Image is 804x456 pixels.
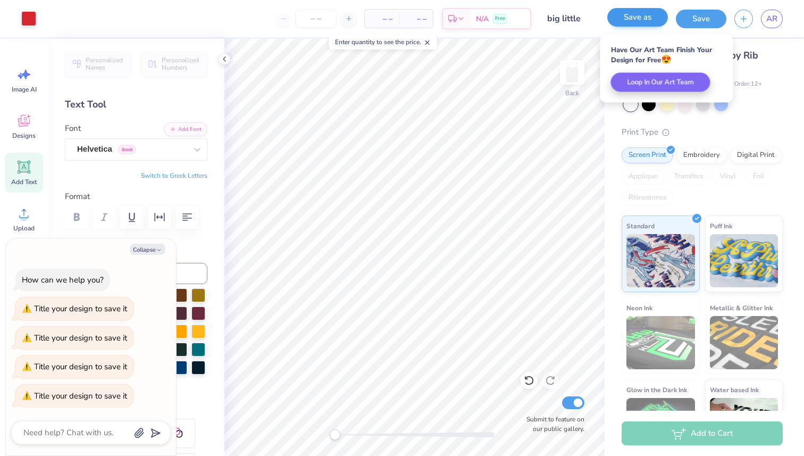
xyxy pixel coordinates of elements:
span: Glow in the Dark Ink [626,384,687,395]
span: 😍 [661,54,672,65]
div: Title your design to save it [34,391,127,401]
span: – – [405,13,426,24]
div: Screen Print [622,147,673,163]
div: Back [565,88,579,98]
span: Metallic & Glitter Ink [710,302,773,313]
div: Vinyl [713,169,743,185]
img: Puff Ink [710,234,778,287]
span: AR [766,13,777,25]
div: Have Our Art Team Finish Your Design for Free [611,45,723,65]
div: Title your design to save it [34,361,127,372]
span: Standard [626,220,655,231]
span: Upload [13,224,35,233]
div: Print Type [622,126,783,138]
span: – – [371,13,392,24]
div: Transfers [667,169,710,185]
input: – – [295,9,337,28]
img: Neon Ink [626,316,695,369]
label: Format [65,190,207,203]
a: AR [761,10,783,28]
span: Water based Ink [710,384,759,395]
span: Neon Ink [626,302,652,313]
div: Applique [622,169,664,185]
span: Puff Ink [710,220,732,231]
div: Embroidery [676,147,727,163]
div: How can we help you? [22,275,104,285]
button: Add Font [164,122,207,136]
button: Collapse [130,244,165,255]
label: Submit to feature on our public gallery. [521,414,584,434]
span: Designs [12,131,36,140]
img: Metallic & Glitter Ink [710,316,778,369]
div: Foil [746,169,771,185]
div: Title your design to save it [34,333,127,343]
img: Water based Ink [710,398,778,451]
div: Accessibility label [330,429,340,440]
span: N/A [476,13,489,24]
span: Free [495,15,505,22]
button: Personalized Numbers [141,52,207,76]
button: Switch to Greek Letters [141,171,207,180]
div: Text Tool [65,97,207,112]
button: Loop In Our Art Team [611,73,710,92]
img: Glow in the Dark Ink [626,398,695,451]
div: Title your design to save it [34,303,127,314]
input: Untitled Design [539,8,591,29]
img: Back [562,62,583,83]
span: Add Text [11,178,37,186]
div: Digital Print [730,147,782,163]
span: Personalized Numbers [162,56,201,71]
button: Save as [607,8,668,27]
img: Standard [626,234,695,287]
div: Rhinestones [622,190,673,206]
label: Font [65,122,81,135]
button: Save [676,10,726,28]
span: Personalized Names [86,56,125,71]
div: Enter quantity to see the price. [329,35,437,49]
span: Image AI [12,85,37,94]
button: Personalized Names [65,52,131,76]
